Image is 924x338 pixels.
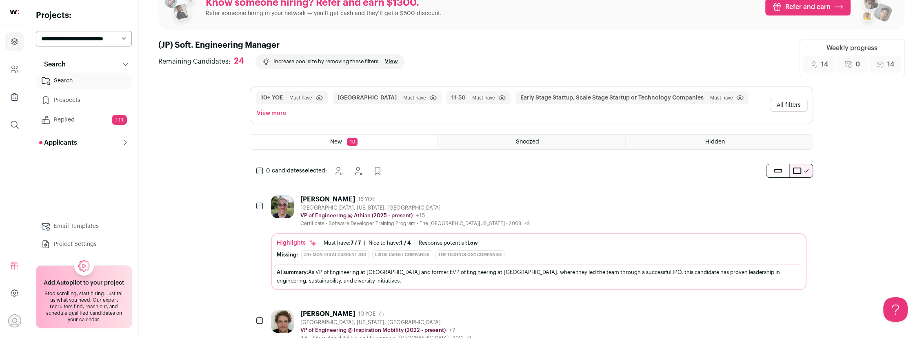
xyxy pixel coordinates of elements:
[5,87,24,107] a: Company Lists
[39,60,66,69] p: Search
[36,265,132,328] a: Add Autopilot to your project Stop scrolling, start hiring. Just tell us what you need. Our exper...
[626,135,813,149] a: Hidden
[36,218,132,234] a: Email Templates
[36,92,132,108] a: Prospects
[300,220,530,227] div: Certificate - Software Developer Training Program - The [GEOGRAPHIC_DATA][US_STATE] - 2008
[472,95,495,101] span: Must have
[266,168,302,174] span: 0 candidates
[41,290,127,323] div: Stop scrolling, start hiring. Just tell us what you need. Our expert recruiters find, reach out, ...
[438,135,625,149] a: Snoozed
[36,73,132,89] a: Search
[451,94,466,102] button: 11-50
[289,95,312,101] span: Must have
[5,32,24,51] a: Projects
[277,239,317,247] div: Highlights
[887,60,894,69] span: 14
[300,327,446,334] p: VP of Engineering @ Inspiration Mobility (2022 - present)
[369,240,411,246] div: Nice to have:
[158,57,231,66] span: Remaining Candidates:
[277,252,298,258] div: Missing:
[271,195,806,290] a: [PERSON_NAME] 16 YOE [GEOGRAPHIC_DATA], [US_STATE], [GEOGRAPHIC_DATA] VP of Engineering @ Athian ...
[524,221,530,226] span: +2
[36,135,132,151] button: Applicants
[467,240,478,245] span: Low
[705,139,725,145] span: Hidden
[39,138,77,148] p: Applicants
[44,279,124,287] h2: Add Autopilot to your project
[261,94,283,102] button: 10+ YOE
[5,60,24,79] a: Company and ATS Settings
[358,311,375,317] span: 10 YOE
[324,240,361,246] div: Must have:
[300,195,355,203] div: [PERSON_NAME]
[300,310,355,318] div: [PERSON_NAME]
[358,196,375,203] span: 16 YOE
[36,112,132,128] a: Replied111
[435,250,504,259] div: Top Technology Companies
[330,139,342,145] span: New
[266,167,327,175] span: selected:
[351,240,361,245] span: 7 / 7
[36,56,132,73] button: Search
[277,268,801,285] div: As VP of Engineering at [GEOGRAPHIC_DATA] and former EVP of Engineering at [GEOGRAPHIC_DATA], whe...
[300,319,471,326] div: [GEOGRAPHIC_DATA], [US_STATE], [GEOGRAPHIC_DATA]
[710,95,733,101] span: Must have
[770,99,808,112] button: All filters
[36,10,132,21] h2: Projects:
[338,94,397,102] button: [GEOGRAPHIC_DATA]
[277,270,308,275] span: AI summary:
[10,10,19,14] img: wellfound-shorthand-0d5821cbd27db2630d0214b213865d53afaa358527fdda9d0ea32b1df1b89c2c.svg
[516,139,539,145] span: Snoozed
[419,240,478,246] div: Response potential:
[8,314,21,327] button: Open dropdown
[158,40,404,51] h1: (JP) Soft. Engineering Manager
[347,138,358,146] span: 10
[385,58,398,65] a: View
[372,250,432,259] div: Lists: Target Companies
[449,327,455,333] span: +7
[255,108,288,119] button: View more
[403,95,426,101] span: Must have
[400,240,411,245] span: 1 / 4
[36,236,132,252] a: Project Settings
[273,58,378,65] p: Increase pool size by removing these filters
[234,56,244,66] div: 24
[206,9,442,18] p: Refer someone hiring in your network — you’ll get cash and they’ll get a $500 discount.
[520,94,704,102] button: Early Stage Startup, Scale Stage Startup or Technology Companies
[271,195,294,218] img: 34db5e5170e5e90b51a7175267b3b31f059ea9bde411c43f9185ecfabd543cef.jpg
[271,310,294,333] img: e96c90ae7c77b769c1e7ac6b1e71b44ee9296397b4bac946fa421933da701199
[300,205,530,211] div: [GEOGRAPHIC_DATA], [US_STATE], [GEOGRAPHIC_DATA]
[855,60,860,69] span: 0
[112,115,127,125] span: 111
[301,250,369,259] div: 34+ months at current job
[821,60,828,69] span: 14
[300,212,413,219] p: VP of Engineering @ Athian (2025 - present)
[826,43,877,53] div: Weekly progress
[324,240,478,246] ul: | |
[883,297,908,322] iframe: Help Scout Beacon - Open
[416,213,425,219] span: +15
